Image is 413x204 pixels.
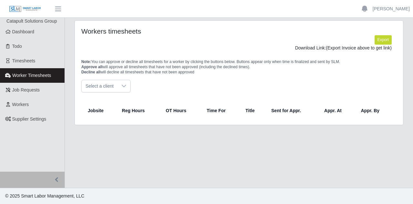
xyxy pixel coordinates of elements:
span: Todo [12,44,22,49]
th: Time For [202,103,240,118]
th: Appr. At [319,103,356,118]
span: Timesheets [12,58,35,63]
span: Catapult Solutions Group [6,18,57,24]
span: Worker Timesheets [12,73,51,78]
span: Note: [81,59,91,64]
span: Job Requests [12,87,40,92]
th: Reg Hours [117,103,161,118]
span: Supplier Settings [12,116,46,122]
th: Title [240,103,266,118]
th: OT Hours [161,103,202,118]
div: Download Link: [86,45,392,51]
button: Export [375,35,392,44]
span: Select a client [82,80,117,92]
span: (Export Invoice above to get link) [326,45,392,50]
th: Appr. By [356,103,394,118]
th: Sent for Appr. [266,103,319,118]
span: Approve all [81,65,102,69]
span: © 2025 Smart Labor Management, LLC [5,193,84,199]
a: [PERSON_NAME] [373,5,410,12]
h4: Workers timesheets [81,27,207,35]
span: Workers [12,102,29,107]
span: Decline all [81,70,100,74]
img: SLM Logo [9,5,41,13]
p: You can approve or decline all timesheets for a worker by clicking the buttons below. Buttons app... [81,59,397,75]
th: Jobsite [84,103,117,118]
span: Dashboard [12,29,35,34]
